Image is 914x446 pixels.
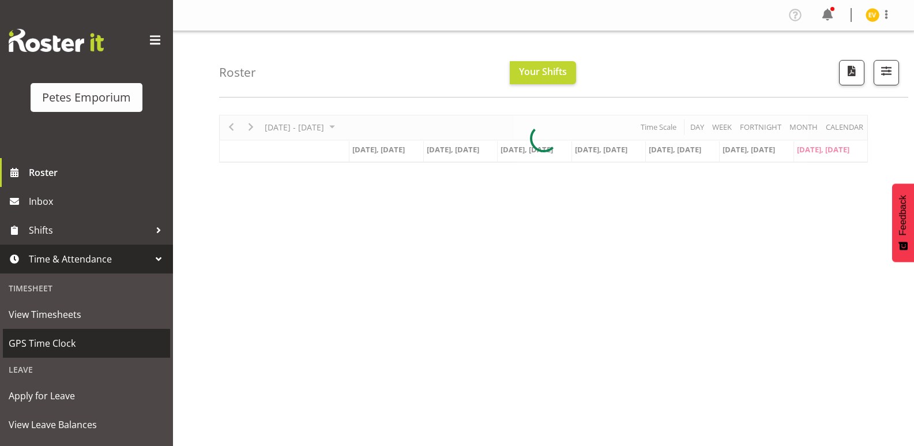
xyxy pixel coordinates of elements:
[519,65,567,78] span: Your Shifts
[42,89,131,106] div: Petes Emporium
[9,335,164,352] span: GPS Time Clock
[3,276,170,300] div: Timesheet
[898,195,908,235] span: Feedback
[9,387,164,404] span: Apply for Leave
[9,306,164,323] span: View Timesheets
[3,381,170,410] a: Apply for Leave
[9,29,104,52] img: Rosterit website logo
[3,300,170,329] a: View Timesheets
[3,329,170,358] a: GPS Time Clock
[3,410,170,439] a: View Leave Balances
[29,193,167,210] span: Inbox
[29,222,150,239] span: Shifts
[866,8,879,22] img: eva-vailini10223.jpg
[874,60,899,85] button: Filter Shifts
[892,183,914,262] button: Feedback - Show survey
[3,358,170,381] div: Leave
[29,164,167,181] span: Roster
[219,66,256,79] h4: Roster
[839,60,864,85] button: Download a PDF of the roster according to the set date range.
[9,416,164,433] span: View Leave Balances
[510,61,576,84] button: Your Shifts
[29,250,150,268] span: Time & Attendance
